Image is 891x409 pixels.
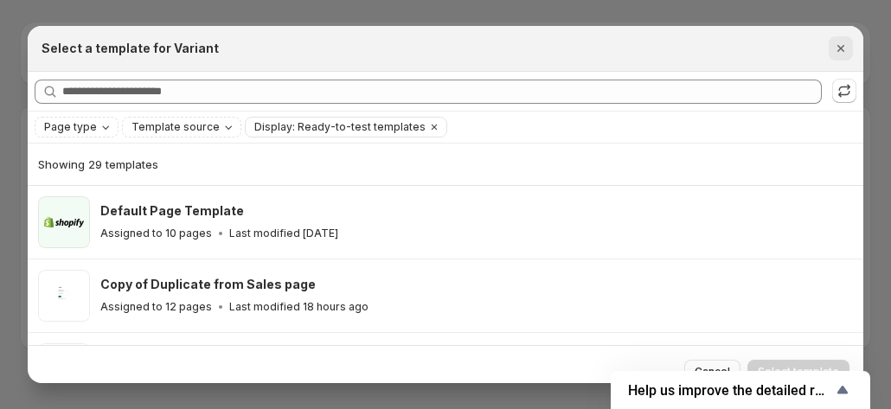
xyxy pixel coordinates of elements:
img: Default Page Template [38,196,90,248]
button: Display: Ready-to-test templates [246,118,426,137]
p: Last modified [DATE] [229,227,338,240]
span: Display: Ready-to-test templates [254,120,426,134]
span: Help us improve the detailed report for A/B campaigns [628,382,832,399]
span: Page type [44,120,97,134]
button: Show survey - Help us improve the detailed report for A/B campaigns [628,380,853,400]
button: Close [829,36,853,61]
button: Template source [123,118,240,137]
p: Assigned to 12 pages [100,300,212,314]
p: Assigned to 10 pages [100,227,212,240]
p: Last modified 18 hours ago [229,300,369,314]
span: Template source [131,120,220,134]
h2: Select a template for Variant [42,40,219,57]
span: Showing 29 templates [38,157,158,171]
button: Clear [426,118,443,137]
span: Cancel [695,365,730,379]
h3: Default Page Template [100,202,244,220]
h3: Copy of Duplicate from Sales page [100,276,316,293]
button: Page type [35,118,118,137]
button: Cancel [684,360,740,384]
